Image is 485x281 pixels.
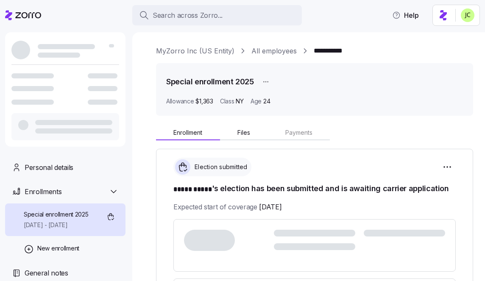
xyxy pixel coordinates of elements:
[195,97,213,106] span: $1,363
[166,76,254,87] h1: Special enrollment 2025
[132,5,302,25] button: Search across Zorro...
[237,130,250,136] span: Files
[156,46,234,56] a: MyZorro Inc (US Entity)
[259,202,282,212] span: [DATE]
[392,10,419,20] span: Help
[251,46,297,56] a: All employees
[236,97,243,106] span: NY
[173,183,456,195] h1: 's election has been submitted and is awaiting carrier application
[153,10,223,21] span: Search across Zorro...
[192,163,248,171] span: Election submitted
[220,97,234,106] span: Class
[24,221,89,229] span: [DATE] - [DATE]
[285,130,312,136] span: Payments
[25,162,73,173] span: Personal details
[25,268,68,278] span: General notes
[385,7,426,24] button: Help
[24,210,89,219] span: Special enrollment 2025
[263,97,270,106] span: 24
[173,202,282,212] span: Expected start of coverage
[166,97,194,106] span: Allowance
[25,186,61,197] span: Enrollments
[37,244,79,253] span: New enrollment
[251,97,262,106] span: Age
[461,8,474,22] img: 0d5040ea9766abea509702906ec44285
[173,130,202,136] span: Enrollment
